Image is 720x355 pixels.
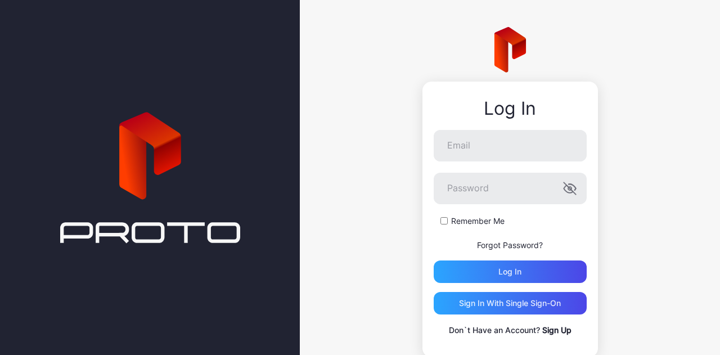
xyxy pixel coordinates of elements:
div: Sign in With Single Sign-On [459,299,561,308]
a: Forgot Password? [477,240,543,250]
input: Password [434,173,587,204]
div: Log in [498,267,521,276]
div: Log In [434,98,587,119]
p: Don`t Have an Account? [434,323,587,337]
a: Sign Up [542,325,571,335]
input: Email [434,130,587,161]
button: Password [563,182,577,195]
label: Remember Me [451,215,505,227]
button: Sign in With Single Sign-On [434,292,587,314]
button: Log in [434,260,587,283]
